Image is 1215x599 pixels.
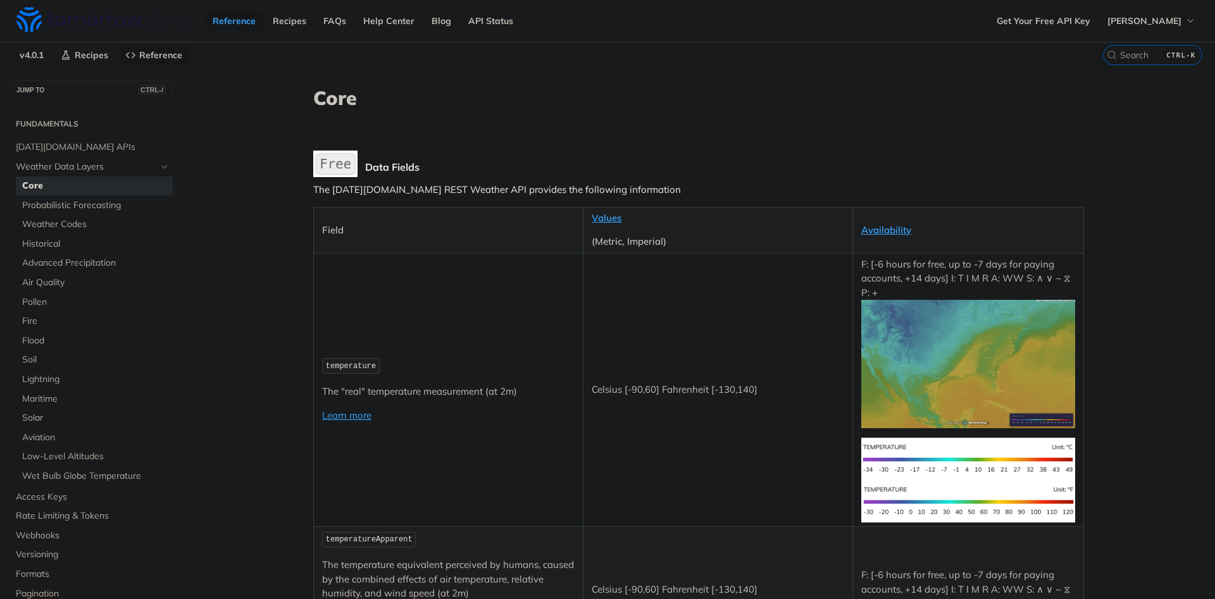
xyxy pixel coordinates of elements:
[9,488,173,507] a: Access Keys
[9,138,173,157] a: [DATE][DOMAIN_NAME] APIs
[139,49,182,61] span: Reference
[16,428,173,447] a: Aviation
[206,11,263,30] a: Reference
[365,161,1084,173] div: Data Fields
[22,393,170,405] span: Maritime
[22,470,170,483] span: Wet Bulb Globe Temperature
[990,11,1097,30] a: Get Your Free API Key
[16,215,173,234] a: Weather Codes
[16,312,173,331] a: Fire
[16,254,173,273] a: Advanced Precipitation
[16,161,156,173] span: Weather Data Layers
[16,467,173,486] a: Wet Bulb Globe Temperature
[22,218,170,231] span: Weather Codes
[592,583,844,597] p: Celsius [-90,60] Fahrenheit [-130,140]
[861,257,1075,428] p: F: [-6 hours for free, up to -7 days for paying accounts, +14 days] I: T I M R A: WW S: ∧ ∨ ~ ⧖ P: +
[1107,50,1117,60] svg: Search
[159,162,170,172] button: Hide subpages for Weather Data Layers
[9,80,173,99] button: JUMP TOCTRL-/
[322,385,575,399] p: The "real" temperature measurement (at 2m)
[22,373,170,386] span: Lightning
[13,46,51,65] span: v4.0.1
[54,46,115,65] a: Recipes
[16,491,170,503] span: Access Keys
[266,11,313,30] a: Recipes
[9,565,173,584] a: Formats
[16,7,192,32] img: Tomorrow.io Weather API Docs
[861,224,911,236] a: Availability
[592,212,621,224] a: Values
[22,296,170,309] span: Pollen
[22,335,170,347] span: Flood
[9,526,173,545] a: Webhooks
[22,199,170,212] span: Probabilistic Forecasting
[9,118,173,130] h2: Fundamentals
[9,545,173,564] a: Versioning
[861,494,1075,506] span: Expand image
[16,331,173,350] a: Flood
[1107,15,1181,27] span: [PERSON_NAME]
[16,390,173,409] a: Maritime
[592,383,844,397] p: Celsius [-90,60] Fahrenheit [-130,140]
[16,350,173,369] a: Soil
[322,409,371,421] a: Learn more
[16,273,173,292] a: Air Quality
[16,235,173,254] a: Historical
[313,183,1084,197] p: The [DATE][DOMAIN_NAME] REST Weather API provides the following information
[16,568,170,581] span: Formats
[16,196,173,215] a: Probabilistic Forecasting
[16,370,173,389] a: Lightning
[592,235,844,249] p: (Metric, Imperial)
[16,529,170,542] span: Webhooks
[22,180,170,192] span: Core
[22,450,170,463] span: Low-Level Altitudes
[22,431,170,444] span: Aviation
[75,49,108,61] span: Recipes
[425,11,458,30] a: Blog
[326,535,413,544] span: temperatureApparent
[326,362,376,371] span: temperature
[22,257,170,269] span: Advanced Precipitation
[1100,11,1202,30] button: [PERSON_NAME]
[356,11,421,30] a: Help Center
[22,276,170,289] span: Air Quality
[461,11,520,30] a: API Status
[138,85,166,95] span: CTRL-/
[16,548,170,561] span: Versioning
[22,238,170,250] span: Historical
[313,87,1084,109] h1: Core
[16,510,170,522] span: Rate Limiting & Tokens
[118,46,189,65] a: Reference
[9,157,173,176] a: Weather Data LayersHide subpages for Weather Data Layers
[322,223,575,238] p: Field
[22,315,170,328] span: Fire
[16,141,170,154] span: [DATE][DOMAIN_NAME] APIs
[22,354,170,366] span: Soil
[861,452,1075,464] span: Expand image
[16,409,173,428] a: Solar
[16,447,173,466] a: Low-Level Altitudes
[22,412,170,424] span: Solar
[316,11,353,30] a: FAQs
[861,357,1075,369] span: Expand image
[9,507,173,526] a: Rate Limiting & Tokens
[1163,49,1199,61] kbd: CTRL-K
[16,293,173,312] a: Pollen
[16,176,173,195] a: Core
